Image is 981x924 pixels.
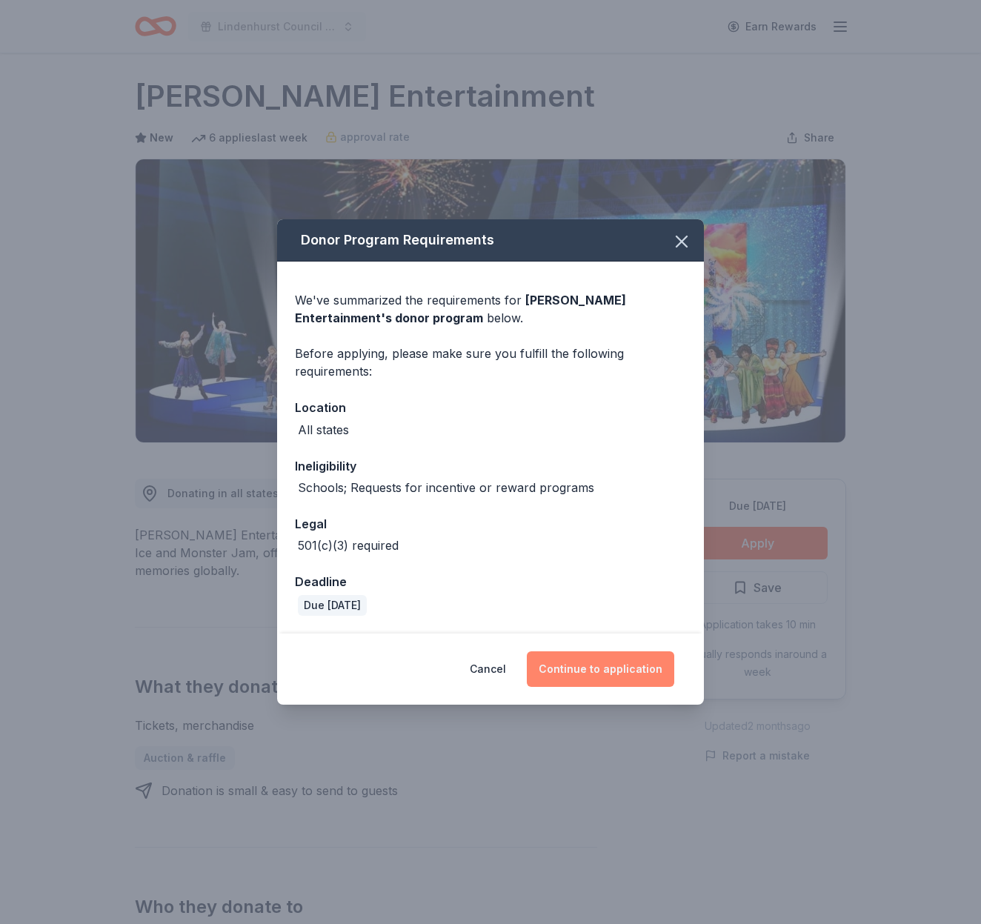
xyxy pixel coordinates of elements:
div: Before applying, please make sure you fulfill the following requirements: [295,345,686,380]
div: Ineligibility [295,456,686,476]
div: 501(c)(3) required [298,536,399,554]
div: Deadline [295,572,686,591]
div: All states [298,421,349,439]
button: Cancel [470,651,506,687]
div: We've summarized the requirements for below. [295,291,686,327]
div: Location [295,398,686,417]
div: Schools; Requests for incentive or reward programs [298,479,594,496]
div: Donor Program Requirements [277,219,704,262]
div: Legal [295,514,686,534]
button: Continue to application [527,651,674,687]
div: Due [DATE] [298,595,367,616]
